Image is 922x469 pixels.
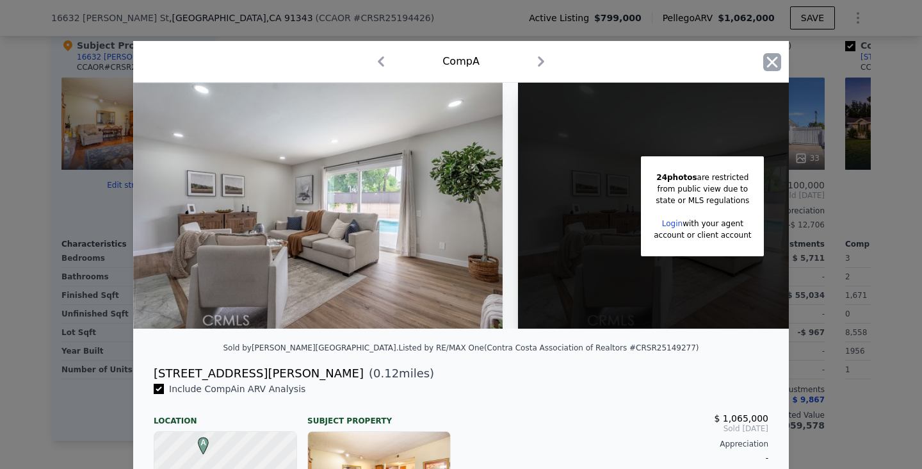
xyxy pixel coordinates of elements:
a: Login [662,219,683,228]
div: Sold by [PERSON_NAME][GEOGRAPHIC_DATA] . [223,343,398,352]
span: A [195,437,212,448]
span: with your agent [683,219,743,228]
div: Listed by RE/MAX One (Contra Costa Association of Realtors #CRSR25149277) [399,343,699,352]
div: account or client account [654,229,751,241]
div: Comp A [442,54,480,69]
div: from public view due to [654,183,751,195]
span: 24 photos [656,173,697,182]
div: [STREET_ADDRESS][PERSON_NAME] [154,365,364,383]
span: 0.12 [373,366,399,380]
div: state or MLS regulations [654,195,751,206]
div: Subject Property [307,406,451,426]
div: - [471,449,768,467]
span: $ 1,065,000 [714,413,768,424]
img: Property Img [133,83,503,329]
span: Sold [DATE] [471,424,768,434]
span: Include Comp A in ARV Analysis [164,384,311,394]
span: ( miles) [364,365,434,383]
div: A [195,437,202,445]
div: Appreciation [471,439,768,449]
div: Location [154,406,297,426]
div: are restricted [654,172,751,183]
